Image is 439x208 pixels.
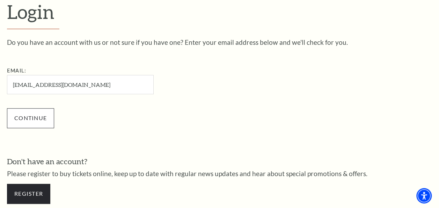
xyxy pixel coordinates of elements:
[7,170,432,177] p: Please register to buy tickets online, keep up to date with regular news updates and hear about s...
[7,0,54,23] span: Login
[7,68,26,74] label: Email:
[7,39,432,46] p: Do you have an account with us or not sure if you have one? Enter your email address below and we...
[7,184,50,203] a: Register
[7,75,154,94] input: Required
[7,156,432,167] h3: Don't have an account?
[7,108,54,128] input: Submit button
[416,188,432,203] div: Accessibility Menu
